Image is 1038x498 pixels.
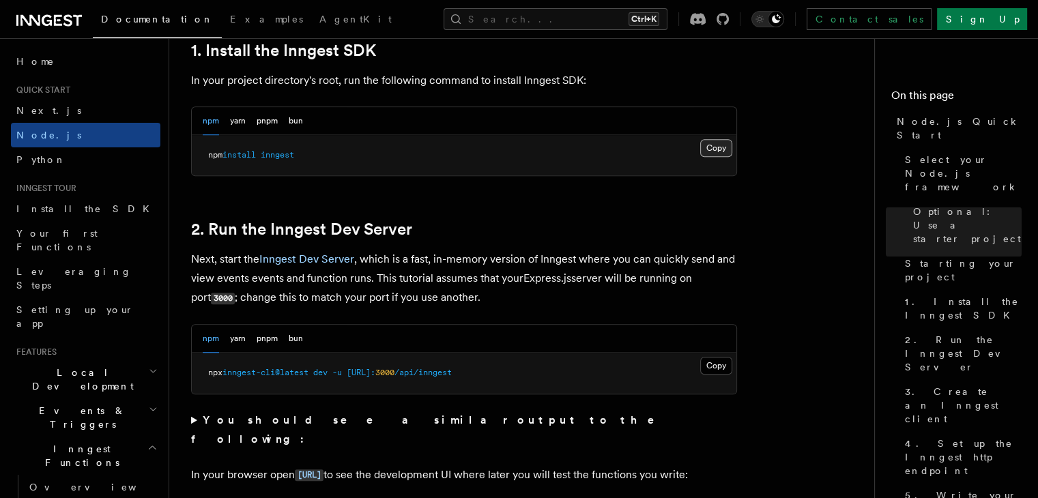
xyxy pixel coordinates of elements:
span: 3000 [375,368,394,377]
span: Quick start [11,85,70,96]
span: 3. Create an Inngest client [905,385,1022,426]
span: inngest-cli@latest [222,368,308,377]
a: Next.js [11,98,160,123]
code: 3000 [211,293,235,304]
span: Local Development [11,366,149,393]
span: Inngest Functions [11,442,147,469]
a: 1. Install the Inngest SDK [191,41,376,60]
kbd: Ctrl+K [629,12,659,26]
button: npm [203,107,219,135]
a: Select your Node.js framework [899,147,1022,199]
span: inngest [261,150,294,160]
span: npx [208,368,222,377]
a: Documentation [93,4,222,38]
span: Documentation [101,14,214,25]
span: Overview [29,482,170,493]
a: Starting your project [899,251,1022,289]
span: Home [16,55,55,68]
span: Next.js [16,105,81,116]
a: Your first Functions [11,221,160,259]
span: Node.js Quick Start [897,115,1022,142]
button: Search...Ctrl+K [444,8,667,30]
button: bun [289,107,303,135]
button: bun [289,325,303,353]
h4: On this page [891,87,1022,109]
a: AgentKit [311,4,400,37]
a: Optional: Use a starter project [908,199,1022,251]
a: Leveraging Steps [11,259,160,297]
button: yarn [230,325,246,353]
a: Install the SDK [11,196,160,221]
a: Setting up your app [11,297,160,336]
button: npm [203,325,219,353]
a: Sign Up [937,8,1027,30]
span: Select your Node.js framework [905,153,1022,194]
summary: You should see a similar output to the following: [191,411,737,449]
button: pnpm [257,325,278,353]
a: Contact sales [807,8,932,30]
span: Node.js [16,130,81,141]
span: /api/inngest [394,368,452,377]
a: 4. Set up the Inngest http endpoint [899,431,1022,483]
span: Setting up your app [16,304,134,329]
a: 1. Install the Inngest SDK [899,289,1022,327]
button: Toggle dark mode [751,11,784,27]
span: AgentKit [319,14,392,25]
button: yarn [230,107,246,135]
button: Inngest Functions [11,437,160,475]
button: Copy [700,139,732,157]
span: 1. Install the Inngest SDK [905,295,1022,322]
span: Python [16,154,66,165]
span: Leveraging Steps [16,266,132,291]
strong: You should see a similar output to the following: [191,413,674,445]
span: install [222,150,256,160]
span: Optional: Use a starter project [913,205,1022,246]
span: Features [11,347,57,357]
span: -u [332,368,342,377]
p: In your browser open to see the development UI where later you will test the functions you write: [191,465,737,485]
span: Starting your project [905,257,1022,284]
span: dev [313,368,328,377]
span: Events & Triggers [11,404,149,431]
span: [URL]: [347,368,375,377]
code: [URL] [295,469,323,481]
a: [URL] [295,468,323,481]
span: npm [208,150,222,160]
button: Copy [700,357,732,375]
a: Inngest Dev Server [259,252,354,265]
span: 4. Set up the Inngest http endpoint [905,437,1022,478]
span: Your first Functions [16,228,98,252]
button: Local Development [11,360,160,398]
p: In your project directory's root, run the following command to install Inngest SDK: [191,71,737,90]
a: Node.js [11,123,160,147]
a: 3. Create an Inngest client [899,379,1022,431]
a: Examples [222,4,311,37]
a: 2. Run the Inngest Dev Server [899,327,1022,379]
a: Python [11,147,160,172]
span: Examples [230,14,303,25]
a: Home [11,49,160,74]
span: 2. Run the Inngest Dev Server [905,333,1022,374]
button: pnpm [257,107,278,135]
a: Node.js Quick Start [891,109,1022,147]
a: 2. Run the Inngest Dev Server [191,220,412,239]
p: Next, start the , which is a fast, in-memory version of Inngest where you can quickly send and vi... [191,250,737,308]
span: Install the SDK [16,203,158,214]
button: Events & Triggers [11,398,160,437]
span: Inngest tour [11,183,76,194]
